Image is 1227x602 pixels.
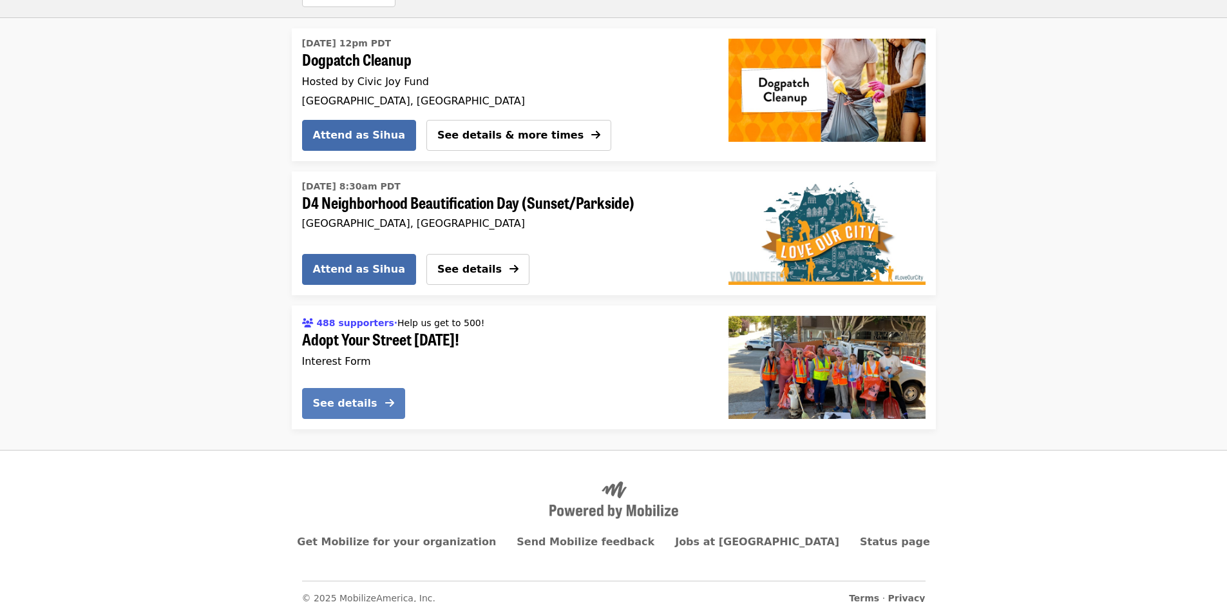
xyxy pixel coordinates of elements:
span: Adopt Your Street [DATE]! [302,330,708,349]
img: Powered by Mobilize [549,481,678,519]
span: Help us get to 500! [397,318,484,328]
i: arrow-right icon [509,263,518,275]
a: Status page [860,536,930,548]
a: Send Mobilize feedback [517,536,654,548]
a: D4 Neighborhood Beautification Day (Sunset/Parkside) [718,171,936,295]
div: [GEOGRAPHIC_DATA], [GEOGRAPHIC_DATA] [302,95,698,107]
div: · [302,314,485,330]
span: See details [437,263,502,275]
time: [DATE] 8:30am PDT [302,180,401,193]
span: See details & more times [437,129,584,141]
span: Hosted by Civic Joy Fund [302,75,429,88]
span: Dogpatch Cleanup [302,50,698,69]
a: Get Mobilize for your organization [297,536,496,548]
img: D4 Neighborhood Beautification Day (Sunset/Parkside) organized by SF Public Works [728,182,926,285]
div: [GEOGRAPHIC_DATA], [GEOGRAPHIC_DATA] [302,217,698,229]
button: See details [302,388,405,419]
a: Jobs at [GEOGRAPHIC_DATA] [675,536,839,548]
button: See details [426,254,529,285]
button: Attend as Sihua [302,120,416,151]
time: [DATE] 12pm PDT [302,37,392,50]
a: See details for "Dogpatch Cleanup" [302,34,698,110]
button: Attend as Sihua [302,254,416,285]
i: users icon [302,318,314,329]
span: D4 Neighborhood Beautification Day (Sunset/Parkside) [302,193,698,212]
a: See details for "Adopt Your Street Today!" [292,306,936,429]
span: Attend as Sihua [313,128,405,143]
a: See details for "D4 Neighborhood Beautification Day (Sunset/Parkside)" [302,177,698,232]
nav: Primary footer navigation [302,534,926,550]
i: arrow-right icon [385,397,394,409]
span: Attend as Sihua [313,262,405,277]
img: Dogpatch Cleanup organized by Civic Joy Fund [728,39,926,142]
img: Adopt Your Street Today! organized by SF Public Works [728,316,926,419]
span: Interest Form [302,355,371,367]
a: Dogpatch Cleanup [718,28,936,161]
div: See details [313,396,377,411]
button: See details & more times [426,120,611,151]
span: 488 supporters [316,318,394,328]
i: arrow-right icon [591,129,600,141]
